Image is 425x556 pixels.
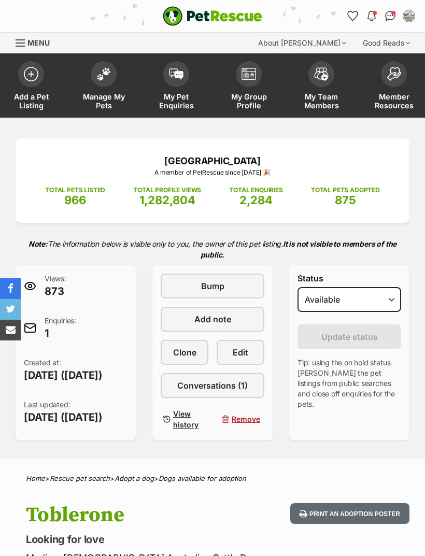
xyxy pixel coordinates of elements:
p: [GEOGRAPHIC_DATA] [31,154,394,168]
span: 1 [45,326,76,340]
span: Conversations (1) [177,379,248,392]
span: 966 [64,193,86,207]
a: Bump [161,274,264,298]
span: Add a Pet Listing [8,92,54,110]
span: Update status [321,331,378,343]
span: My Group Profile [225,92,272,110]
div: Good Reads [356,33,417,53]
label: Status [297,274,401,283]
p: TOTAL PETS ADOPTED [311,186,380,195]
span: 873 [45,284,66,298]
a: Add note [161,307,264,332]
span: [DATE] ([DATE]) [24,368,103,382]
span: Manage My Pets [80,92,127,110]
img: team-members-icon-5396bd8760b3fe7c0b43da4ab00e1e3bb1a5d9ba89233759b79545d2d3fc5d0d.svg [314,67,329,81]
img: manage-my-pets-icon-02211641906a0b7f246fdf0571729dbe1e7629f14944591b6c1af311fb30b64b.svg [96,67,111,81]
a: View history [161,406,208,432]
img: group-profile-icon-3fa3cf56718a62981997c0bc7e787c4b2cf8bcc04b72c1350f741eb67cf2f40e.svg [242,68,256,80]
a: My Pet Enquiries [140,56,212,118]
strong: Note: [29,239,48,248]
img: chat-41dd97257d64d25036548639549fe6c8038ab92f7586957e7f3b1b290dea8141.svg [385,11,396,21]
a: My Group Profile [212,56,285,118]
a: Conversations [382,8,399,24]
a: Rescue pet search [50,474,110,482]
a: Manage My Pets [67,56,140,118]
span: [DATE] ([DATE]) [24,410,103,424]
p: Looking for love [26,532,262,547]
img: member-resources-icon-8e73f808a243e03378d46382f2149f9095a855e16c252ad45f914b54edf8863c.svg [387,67,401,81]
span: Menu [27,38,50,47]
a: Adopt a dog [115,474,154,482]
img: add-pet-listing-icon-0afa8454b4691262ce3f59096e99ab1cd57d4a30225e0717b998d2c9b9846f56.svg [24,67,38,81]
span: Clone [173,346,196,359]
span: Edit [233,346,248,359]
a: Conversations (1) [161,373,264,398]
p: Views: [45,274,66,298]
span: 2,284 [239,193,273,207]
img: pet-enquiries-icon-7e3ad2cf08bfb03b45e93fb7055b45f3efa6380592205ae92323e6603595dc1f.svg [169,68,183,80]
a: Home [26,474,45,482]
a: Dogs available for adoption [159,474,246,482]
p: TOTAL PETS LISTED [45,186,105,195]
h1: Toblerone [26,503,262,527]
p: Tip: using the on hold status [PERSON_NAME] the pet listings from public searches and close off e... [297,358,401,409]
strong: It is not visible to members of the public. [201,239,396,259]
a: My Team Members [285,56,358,118]
button: Notifications [363,8,380,24]
span: 1,282,804 [139,193,195,207]
img: notifications-46538b983faf8c2785f20acdc204bb7945ddae34d4c08c2a6579f10ce5e182be.svg [367,11,376,21]
p: Created at: [24,358,103,382]
span: View history [173,408,204,430]
span: Member Resources [371,92,417,110]
span: 875 [335,193,356,207]
p: Enquiries: [45,316,76,340]
button: Print an adoption poster [290,503,409,524]
span: Bump [201,280,224,292]
p: TOTAL PROFILE VIEWS [133,186,201,195]
span: My Pet Enquiries [153,92,200,110]
a: Clone [161,340,208,365]
a: PetRescue [163,6,262,26]
a: Menu [16,33,57,51]
button: Update status [297,324,401,349]
a: Edit [217,340,264,365]
p: TOTAL ENQUIRIES [229,186,282,195]
button: Remove [217,406,264,432]
span: Remove [232,414,260,424]
p: The information below is visible only to you, the owner of this pet listing. [16,233,409,265]
span: My Team Members [298,92,345,110]
p: Last updated: [24,400,103,424]
div: About [PERSON_NAME] [251,33,353,53]
p: A member of PetRescue since [DATE] 🎉 [31,168,394,177]
a: Favourites [345,8,361,24]
button: My account [401,8,417,24]
img: logo-e224e6f780fb5917bec1dbf3a21bbac754714ae5b6737aabdf751b685950b380.svg [163,6,262,26]
ul: Account quick links [345,8,417,24]
img: Willow Tree Sanctuary profile pic [404,11,414,21]
span: Add note [194,313,231,325]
